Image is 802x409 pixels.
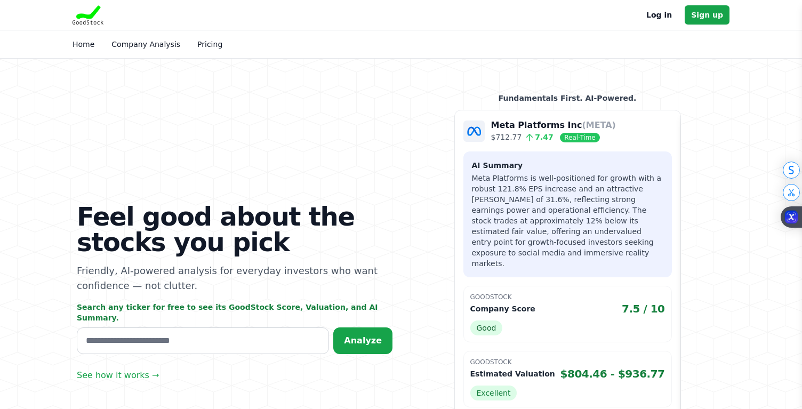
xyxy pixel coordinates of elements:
button: Analyze [333,327,392,354]
p: Fundamentals First. AI-Powered. [454,93,681,103]
p: Meta Platforms Inc [491,119,616,132]
h3: AI Summary [472,160,663,171]
a: See how it works → [77,369,159,382]
img: Company Logo [463,121,485,142]
span: 7.47 [522,133,553,141]
p: GoodStock [470,358,665,366]
span: Excellent [470,386,517,400]
p: Estimated Valuation [470,368,555,379]
p: Friendly, AI-powered analysis for everyday investors who want confidence — not clutter. [77,263,392,293]
img: Goodstock Logo [73,5,103,25]
span: Good [470,320,503,335]
span: 7.5 / 10 [622,301,665,316]
p: Search any ticker for free to see its GoodStock Score, Valuation, and AI Summary. [77,302,392,323]
span: Real-Time [560,133,599,142]
span: Analyze [344,335,382,346]
span: (META) [582,120,616,130]
span: $804.46 - $936.77 [560,366,665,381]
p: Company Score [470,303,535,314]
p: GoodStock [470,293,665,301]
a: Sign up [685,5,729,25]
a: Log in [646,9,672,21]
p: Meta Platforms is well-positioned for growth with a robust 121.8% EPS increase and an attractive ... [472,173,663,269]
h1: Feel good about the stocks you pick [77,204,392,255]
a: Company Analysis [111,40,180,49]
a: Home [73,40,94,49]
a: Pricing [197,40,222,49]
p: $712.77 [491,132,616,143]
